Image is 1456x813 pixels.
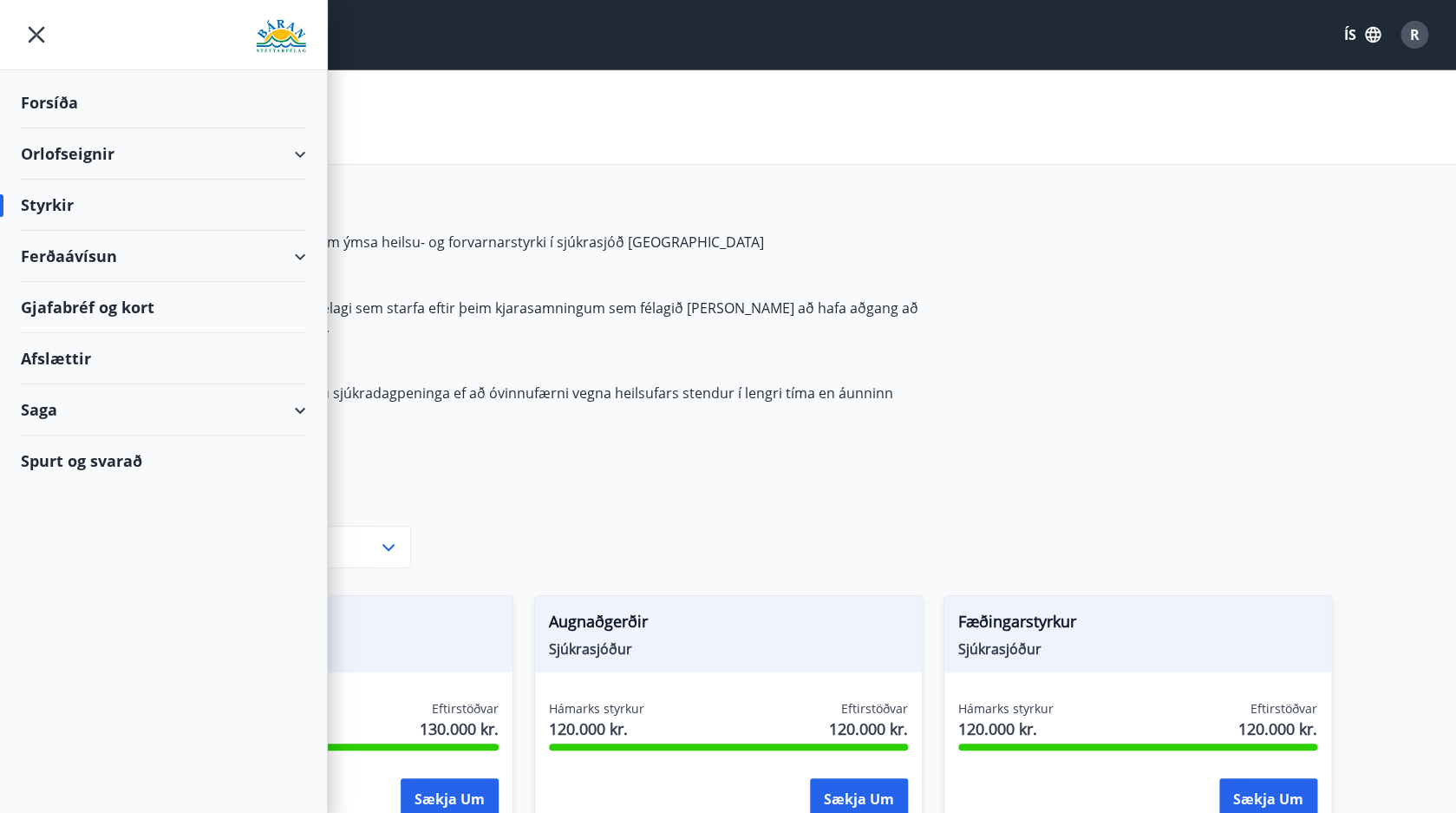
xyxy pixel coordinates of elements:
[1238,718,1317,740] span: 120.000 kr.
[21,282,306,333] div: Gjafabréf og kort
[1410,25,1420,44] span: R
[549,639,908,659] span: Sjúkrasjóður
[549,700,644,718] span: Hámarks styrkur
[21,128,306,180] div: Orlofseignir
[958,610,1317,639] span: Fæðingarstyrkur
[1394,14,1435,56] button: R
[21,19,52,50] button: menu
[1335,19,1390,50] button: ÍS
[958,639,1317,659] span: Sjúkrasjóður
[256,19,306,54] img: union_logo
[125,384,943,422] p: Félagsmenn eiga rétt á greiðslu sjúkradagpeninga ef að óvinnufærni vegna heilsufars stendur í len...
[958,700,1054,718] span: Hámarks styrkur
[21,231,306,282] div: Ferðaávísun
[21,77,306,128] div: Forsíða
[432,700,499,718] span: Eftirstöðvar
[21,180,306,231] div: Styrkir
[420,718,499,740] span: 130.000 kr.
[21,384,306,436] div: Saga
[841,700,908,718] span: Eftirstöðvar
[829,718,908,740] span: 120.000 kr.
[21,436,306,486] div: Spurt og svarað
[21,333,306,384] div: Afslættir
[1250,700,1317,718] span: Eftirstöðvar
[549,610,908,639] span: Augnaðgerðir
[549,718,644,740] span: 120.000 kr.
[125,298,943,337] p: Félagsmenn í Bárunni, stéttarfélagi sem starfa eftir þeim kjarasamningum sem félagið [PERSON_NAME...
[125,233,943,252] p: Félagsmenn [PERSON_NAME] um ýmsa heilsu- og forvarnarstyrki í sjúkrasjóð [GEOGRAPHIC_DATA]
[958,718,1054,740] span: 120.000 kr.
